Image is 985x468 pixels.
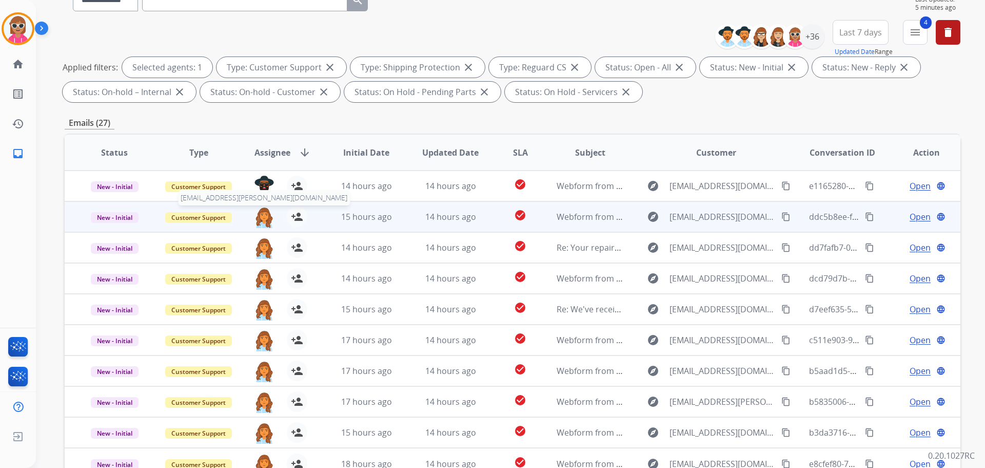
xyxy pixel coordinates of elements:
span: Customer Support [165,181,232,192]
span: 17 hours ago [341,334,392,346]
mat-icon: content_copy [865,243,874,252]
mat-icon: close [462,61,475,73]
span: 5 minutes ago [915,4,960,12]
th: Action [876,135,960,171]
span: Customer Support [165,305,232,315]
mat-icon: explore [647,272,659,285]
mat-icon: language [936,212,945,221]
span: [EMAIL_ADDRESS][PERSON_NAME][DOMAIN_NAME] [669,396,775,408]
span: Webform from [EMAIL_ADDRESS][DOMAIN_NAME] on [DATE] [557,365,789,377]
mat-icon: explore [647,396,659,408]
span: dcd79d7b-459c-4db5-9180-62586890b93a [809,273,970,284]
mat-icon: content_copy [865,428,874,437]
mat-icon: person_add [291,303,303,315]
mat-icon: person_add [291,365,303,377]
mat-icon: content_copy [781,366,791,376]
p: Emails (27) [65,117,114,129]
span: [EMAIL_ADDRESS][PERSON_NAME][DOMAIN_NAME] [178,190,350,205]
mat-icon: content_copy [781,305,791,314]
span: 14 hours ago [341,242,392,253]
span: Customer Support [165,212,232,223]
mat-icon: language [936,397,945,406]
div: Status: New - Initial [700,57,808,78]
mat-icon: close [673,61,685,73]
mat-icon: check_circle [514,302,526,314]
span: 17 hours ago [341,396,392,407]
span: 14 hours ago [425,427,476,438]
mat-icon: arrow_downward [299,146,311,159]
span: New - Initial [91,305,139,315]
mat-icon: delete [942,26,954,39]
span: 15 hours ago [341,304,392,315]
span: 14 hours ago [425,273,476,284]
img: agent-avatar [254,422,274,444]
span: Conversation ID [810,146,875,159]
span: Re: We've received your product [557,304,682,315]
mat-icon: content_copy [865,274,874,283]
button: [EMAIL_ADDRESS][PERSON_NAME][DOMAIN_NAME] [254,207,274,227]
span: New - Initial [91,366,139,377]
mat-icon: explore [647,334,659,346]
span: Initial Date [343,146,389,159]
span: Assignee [254,146,290,159]
span: New - Initial [91,243,139,254]
mat-icon: menu [909,26,921,39]
span: Open [910,180,931,192]
mat-icon: check_circle [514,332,526,345]
span: Webform from [EMAIL_ADDRESS][DOMAIN_NAME] on [DATE] [557,427,789,438]
mat-icon: content_copy [865,335,874,345]
span: 15 hours ago [341,211,392,222]
span: Open [910,241,931,254]
mat-icon: explore [647,426,659,439]
button: 4 [903,20,928,45]
span: 15 hours ago [341,427,392,438]
span: Last 7 days [839,30,882,34]
mat-icon: content_copy [781,243,791,252]
div: Type: Customer Support [216,57,346,78]
mat-icon: close [318,86,330,98]
mat-icon: person_add [291,180,303,192]
mat-icon: check_circle [514,271,526,283]
p: 0.20.1027RC [928,450,975,462]
span: [EMAIL_ADDRESS][DOMAIN_NAME] [669,365,775,377]
div: Status: On-hold – Internal [63,82,196,102]
mat-icon: close [173,86,186,98]
mat-icon: content_copy [781,428,791,437]
mat-icon: person_add [291,396,303,408]
span: New - Initial [91,428,139,439]
span: b5aad1d5-2cf4-4646-b193-8906ab2fcb29 [809,365,965,377]
span: Open [910,426,931,439]
span: Open [910,365,931,377]
mat-icon: home [12,58,24,70]
mat-icon: content_copy [865,181,874,191]
img: agent-avatar [254,207,274,228]
mat-icon: check_circle [514,240,526,252]
mat-icon: check_circle [514,209,526,221]
span: Webform from [EMAIL_ADDRESS][PERSON_NAME][DOMAIN_NAME] on [DATE] [557,396,853,407]
mat-icon: language [936,366,945,376]
mat-icon: close [898,61,910,73]
mat-icon: content_copy [781,212,791,221]
mat-icon: list_alt [12,88,24,100]
mat-icon: language [936,305,945,314]
span: d7eef635-5014-46fc-a9a5-dc360129c517 [809,304,962,315]
span: Customer [696,146,736,159]
span: 14 hours ago [425,304,476,315]
mat-icon: content_copy [865,212,874,221]
span: Subject [575,146,605,159]
span: [EMAIL_ADDRESS][DOMAIN_NAME] [669,272,775,285]
mat-icon: person_add [291,241,303,254]
mat-icon: close [785,61,798,73]
mat-icon: language [936,181,945,191]
span: [EMAIL_ADDRESS][DOMAIN_NAME] [669,180,775,192]
img: avatar [4,14,32,43]
div: Type: Shipping Protection [350,57,485,78]
mat-icon: close [620,86,632,98]
span: Customer Support [165,397,232,408]
img: agent-avatar [254,237,274,259]
span: Open [910,396,931,408]
mat-icon: person_add [291,211,303,223]
span: Status [101,146,128,159]
mat-icon: explore [647,241,659,254]
span: Webform from [EMAIL_ADDRESS][DOMAIN_NAME] on [DATE] [557,180,789,192]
